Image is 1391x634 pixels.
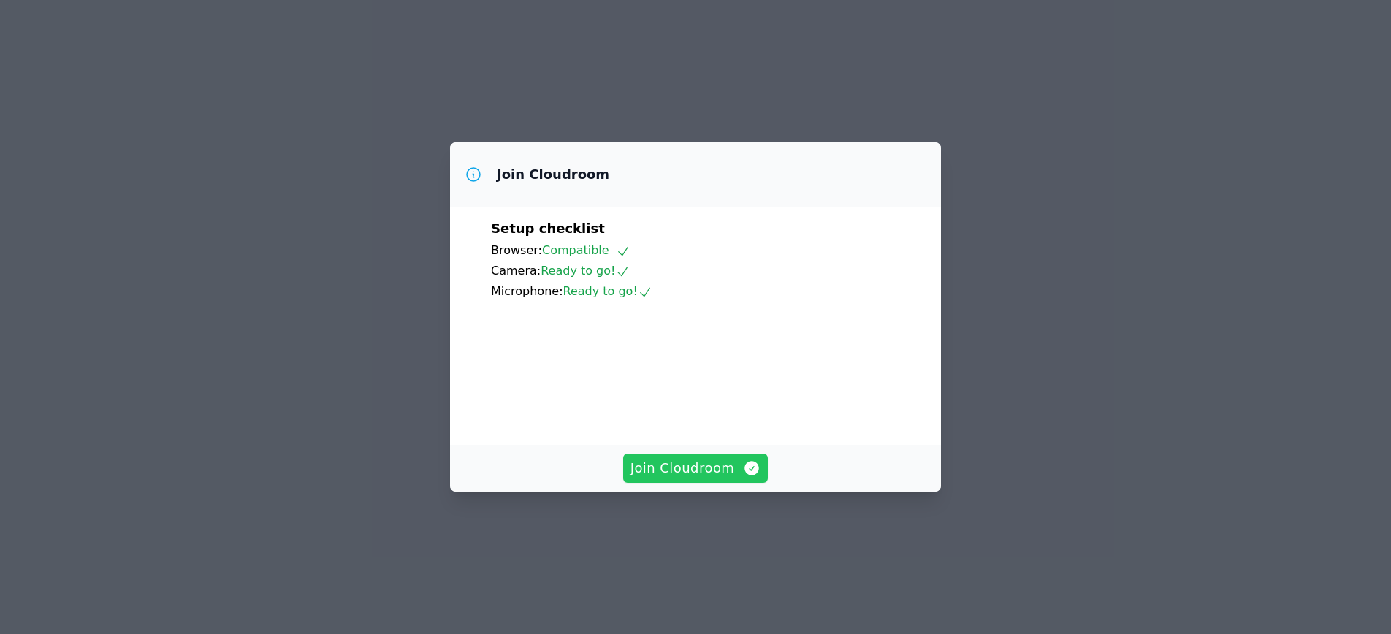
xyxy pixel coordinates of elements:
span: Microphone: [491,284,563,298]
span: Camera: [491,264,541,278]
h3: Join Cloudroom [497,166,609,183]
span: Compatible [542,243,630,257]
span: Ready to go! [541,264,630,278]
span: Join Cloudroom [630,458,761,478]
span: Browser: [491,243,542,257]
button: Join Cloudroom [623,454,769,483]
span: Setup checklist [491,221,605,236]
span: Ready to go! [563,284,652,298]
